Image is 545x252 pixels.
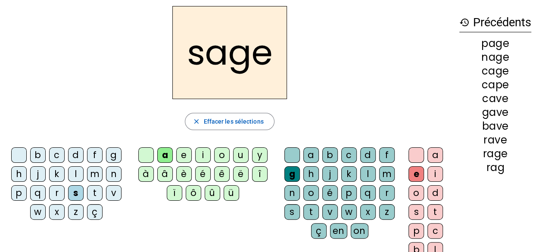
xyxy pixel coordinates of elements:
[176,147,192,163] div: e
[49,166,65,182] div: k
[284,204,300,220] div: s
[322,166,338,182] div: j
[379,147,395,163] div: f
[68,147,84,163] div: d
[11,185,27,201] div: p
[176,166,192,182] div: è
[459,135,531,145] div: rave
[49,147,65,163] div: c
[49,185,65,201] div: r
[252,147,268,163] div: y
[157,166,173,182] div: â
[157,147,173,163] div: a
[214,147,230,163] div: o
[303,204,319,220] div: t
[30,147,46,163] div: b
[303,185,319,201] div: o
[427,204,443,220] div: t
[87,147,103,163] div: f
[427,147,443,163] div: a
[87,204,103,220] div: ç
[379,166,395,182] div: m
[203,116,263,127] span: Effacer les sélections
[379,204,395,220] div: z
[186,185,201,201] div: ô
[408,185,424,201] div: o
[185,113,274,130] button: Effacer les sélections
[360,147,376,163] div: d
[303,166,319,182] div: h
[252,166,268,182] div: î
[68,204,84,220] div: z
[195,147,211,163] div: i
[459,162,531,173] div: rag
[459,13,531,32] h3: Précédents
[192,118,200,125] mat-icon: close
[233,147,249,163] div: u
[284,166,300,182] div: g
[459,149,531,159] div: rage
[195,166,211,182] div: é
[459,93,531,104] div: cave
[311,223,327,239] div: ç
[459,107,531,118] div: gave
[459,17,470,28] mat-icon: history
[322,185,338,201] div: é
[284,185,300,201] div: n
[30,185,46,201] div: q
[172,6,287,99] h2: sage
[351,223,368,239] div: on
[341,166,357,182] div: k
[330,223,347,239] div: en
[106,166,121,182] div: n
[459,52,531,62] div: nage
[224,185,239,201] div: ü
[408,204,424,220] div: s
[68,166,84,182] div: l
[214,166,230,182] div: ê
[427,223,443,239] div: c
[106,185,121,201] div: v
[303,147,319,163] div: a
[360,185,376,201] div: q
[459,38,531,49] div: page
[138,166,154,182] div: à
[30,204,46,220] div: w
[68,185,84,201] div: s
[30,166,46,182] div: j
[408,223,424,239] div: p
[87,166,103,182] div: m
[341,185,357,201] div: p
[11,166,27,182] div: h
[233,166,249,182] div: ë
[87,185,103,201] div: t
[360,166,376,182] div: l
[360,204,376,220] div: x
[106,147,121,163] div: g
[167,185,182,201] div: ï
[322,204,338,220] div: v
[341,147,357,163] div: c
[341,204,357,220] div: w
[427,185,443,201] div: d
[49,204,65,220] div: x
[205,185,220,201] div: û
[459,80,531,90] div: cape
[459,121,531,131] div: bave
[459,66,531,76] div: cage
[427,166,443,182] div: i
[322,147,338,163] div: b
[379,185,395,201] div: r
[408,166,424,182] div: e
